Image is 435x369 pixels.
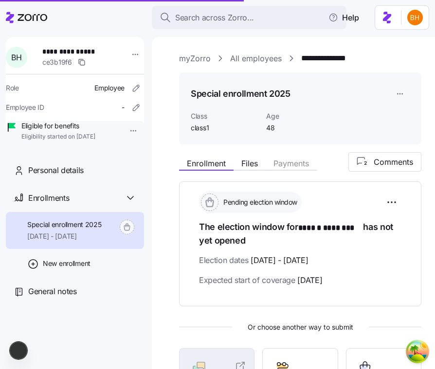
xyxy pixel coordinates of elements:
[374,156,413,168] span: Comments
[28,192,69,204] span: Enrollments
[6,103,44,112] span: Employee ID
[179,53,211,65] a: myZorro
[28,285,77,298] span: General notes
[191,88,290,100] h1: Special enrollment 2025
[273,159,309,167] span: Payments
[241,159,258,167] span: Files
[297,274,322,286] span: [DATE]
[94,83,125,93] span: Employee
[266,111,315,121] span: Age
[43,259,91,268] span: New enrollment
[21,133,95,141] span: Eligibility started on [DATE]
[199,254,308,266] span: Election dates
[199,274,322,286] span: Expected start of coverage
[27,220,102,229] span: Special enrollment 2025
[408,342,427,361] button: Open Tanstack query devtools
[220,197,297,207] span: Pending election window
[328,12,359,23] span: Help
[199,221,401,246] h1: The election window for has not yet opened
[230,53,282,65] a: All employees
[191,111,258,121] span: Class
[11,53,21,61] span: B H
[175,12,254,24] span: Search across Zorro...
[42,57,72,67] span: ce3b19f6
[364,160,367,166] text: 2
[348,152,421,172] button: 2Comments
[6,83,19,93] span: Role
[28,164,84,176] span: Personal details
[266,123,315,133] span: 48
[122,103,125,112] span: -
[187,159,226,167] span: Enrollment
[21,121,95,131] span: Eligible for benefits
[27,231,102,241] span: [DATE] - [DATE]
[407,10,423,25] img: 4c75172146ef2474b9d2df7702cc87ce
[152,6,346,29] button: Search across Zorro...
[321,8,367,27] button: Help
[179,322,421,333] span: Or choose another way to submit
[191,123,258,133] span: class1
[251,254,308,266] span: [DATE] - [DATE]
